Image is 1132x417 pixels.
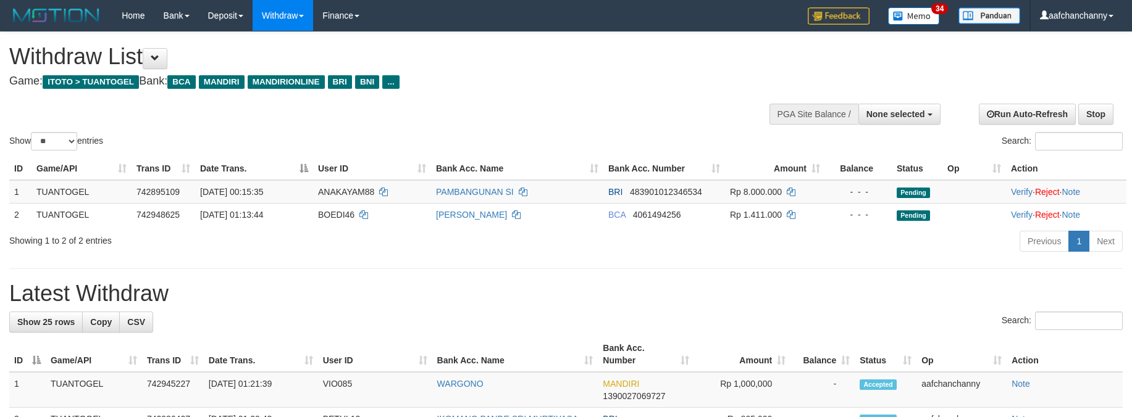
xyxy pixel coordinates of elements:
[132,157,195,180] th: Trans ID: activate to sort column ascending
[694,337,790,372] th: Amount: activate to sort column ascending
[43,75,139,89] span: ITOTO > TUANTOGEL
[328,75,352,89] span: BRI
[888,7,940,25] img: Button%20Memo.svg
[858,104,941,125] button: None selected
[1006,180,1126,204] td: · ·
[9,337,46,372] th: ID: activate to sort column descending
[790,372,855,408] td: -
[1062,210,1080,220] a: Note
[603,157,725,180] th: Bank Acc. Number: activate to sort column ascending
[9,203,31,226] td: 2
[199,75,245,89] span: MANDIRI
[608,187,623,197] span: BRI
[942,157,1006,180] th: Op: activate to sort column ascending
[31,203,132,226] td: TUANTOGEL
[318,372,432,408] td: VIO085
[725,157,825,180] th: Amount: activate to sort column ascending
[9,157,31,180] th: ID
[119,312,153,332] a: CSV
[916,372,1007,408] td: aafchanchanny
[9,180,31,204] td: 1
[694,372,790,408] td: Rp 1,000,000
[1062,187,1080,197] a: Note
[1002,312,1123,330] label: Search:
[633,210,681,220] span: Copy 4061494256 to clipboard
[790,337,855,372] th: Balance: activate to sort column ascending
[355,75,379,89] span: BNI
[608,210,626,220] span: BCA
[9,132,103,151] label: Show entries
[127,317,145,327] span: CSV
[855,337,916,372] th: Status: activate to sort column ascending
[31,132,77,151] select: Showentries
[437,379,484,389] a: WARGONO
[9,372,46,408] td: 1
[730,210,782,220] span: Rp 1.411.000
[200,187,263,197] span: [DATE] 00:15:35
[730,187,782,197] span: Rp 8.000.000
[979,104,1076,125] a: Run Auto-Refresh
[9,229,463,247] div: Showing 1 to 2 of 2 entries
[142,372,204,408] td: 742945227
[167,75,195,89] span: BCA
[9,44,742,69] h1: Withdraw List
[46,337,142,372] th: Game/API: activate to sort column ascending
[248,75,325,89] span: MANDIRIONLINE
[318,187,374,197] span: ANAKAYAM88
[1011,210,1033,220] a: Verify
[136,210,180,220] span: 742948625
[1020,231,1069,252] a: Previous
[204,372,318,408] td: [DATE] 01:21:39
[916,337,1007,372] th: Op: activate to sort column ascending
[9,312,83,332] a: Show 25 rows
[830,208,887,221] div: - - -
[1035,210,1060,220] a: Reject
[897,210,930,221] span: Pending
[825,157,892,180] th: Balance
[313,157,431,180] th: User ID: activate to sort column ascending
[860,379,897,390] span: Accepted
[769,104,858,125] div: PGA Site Balance /
[142,337,204,372] th: Trans ID: activate to sort column ascending
[958,7,1020,24] img: panduan.png
[195,157,313,180] th: Date Trans.: activate to sort column descending
[136,187,180,197] span: 742895109
[1078,104,1113,125] a: Stop
[830,186,887,198] div: - - -
[17,317,75,327] span: Show 25 rows
[200,210,263,220] span: [DATE] 01:13:44
[1006,157,1126,180] th: Action
[1011,187,1033,197] a: Verify
[31,157,132,180] th: Game/API: activate to sort column ascending
[82,312,120,332] a: Copy
[382,75,399,89] span: ...
[1035,132,1123,151] input: Search:
[204,337,318,372] th: Date Trans.: activate to sort column ascending
[90,317,112,327] span: Copy
[1012,379,1030,389] a: Note
[892,157,942,180] th: Status
[1002,132,1123,151] label: Search:
[46,372,142,408] td: TUANTOGEL
[1068,231,1089,252] a: 1
[1035,312,1123,330] input: Search:
[1035,187,1060,197] a: Reject
[318,337,432,372] th: User ID: activate to sort column ascending
[9,281,1123,306] h1: Latest Withdraw
[436,187,514,197] a: PAMBANGUNAN SI
[1007,337,1123,372] th: Action
[431,157,603,180] th: Bank Acc. Name: activate to sort column ascending
[31,180,132,204] td: TUANTOGEL
[436,210,507,220] a: [PERSON_NAME]
[598,337,694,372] th: Bank Acc. Number: activate to sort column ascending
[866,109,925,119] span: None selected
[1089,231,1123,252] a: Next
[1006,203,1126,226] td: · ·
[9,75,742,88] h4: Game: Bank:
[9,6,103,25] img: MOTION_logo.png
[630,187,702,197] span: Copy 483901012346534 to clipboard
[603,379,639,389] span: MANDIRI
[318,210,354,220] span: BOEDI46
[931,3,948,14] span: 34
[432,337,598,372] th: Bank Acc. Name: activate to sort column ascending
